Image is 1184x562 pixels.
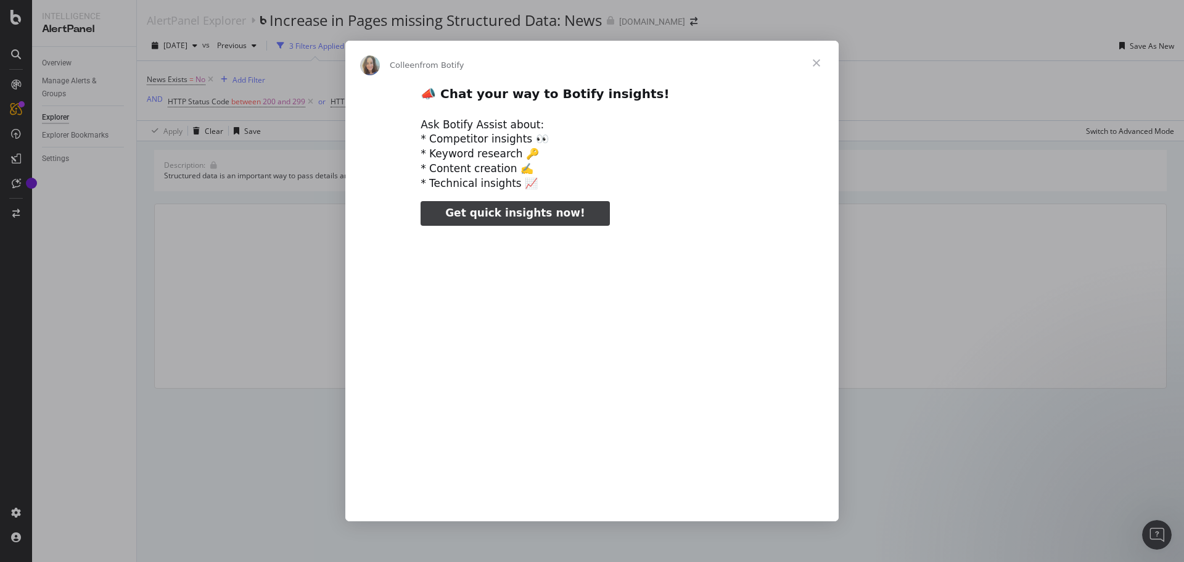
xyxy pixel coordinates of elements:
[335,236,849,494] video: Play video
[390,60,420,70] span: Colleen
[360,56,380,75] img: Profile image for Colleen
[421,86,763,109] h2: 📣 Chat your way to Botify insights!
[794,41,839,85] span: Close
[421,201,609,226] a: Get quick insights now!
[445,207,585,219] span: Get quick insights now!
[420,60,464,70] span: from Botify
[421,118,763,191] div: Ask Botify Assist about: * Competitor insights 👀 * Keyword research 🔑 * Content creation ✍️ * Tec...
